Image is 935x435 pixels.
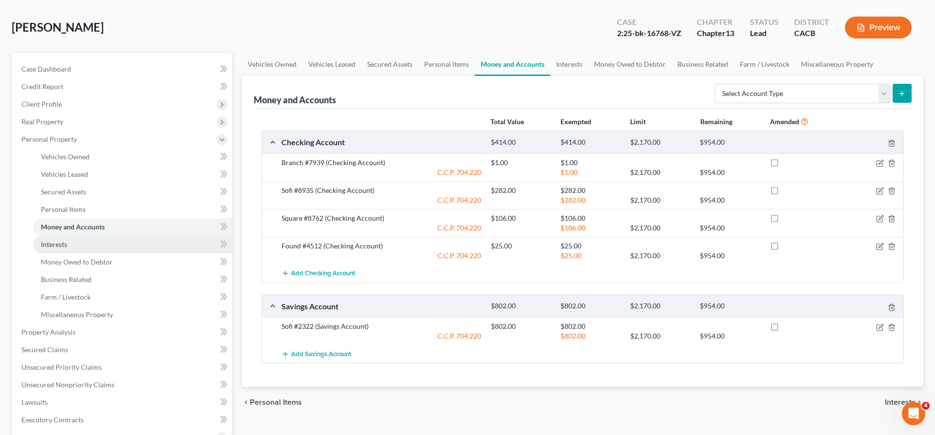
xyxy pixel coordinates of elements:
span: Lawsuits [21,398,48,406]
a: Vehicles Leased [33,166,232,183]
div: Case [617,17,681,28]
div: Status [750,17,779,28]
a: Money Owed to Debtor [588,53,672,76]
span: [PERSON_NAME] [12,20,104,34]
iframe: Intercom live chat [902,402,925,425]
span: Business Related [41,275,92,284]
div: District [794,17,829,28]
a: Interests [550,53,588,76]
div: C.C.P. 704.220 [277,223,486,233]
a: Miscellaneous Property [33,306,232,323]
strong: Amended [770,117,799,126]
span: Farm / Livestock [41,293,91,301]
strong: Total Value [490,117,524,126]
span: Real Property [21,117,63,126]
div: $2,170.00 [625,195,695,205]
div: $282.00 [486,186,556,195]
div: $282.00 [556,195,625,205]
a: Interests [33,236,232,253]
a: Money and Accounts [33,218,232,236]
span: Vehicles Owned [41,152,90,161]
button: Add Savings Account [281,345,351,363]
div: C.C.P. 704.220 [277,251,486,261]
div: $106.00 [556,223,625,233]
a: Vehicles Leased [302,53,361,76]
a: Lawsuits [14,394,232,411]
div: $2,170.00 [625,302,695,311]
a: Farm / Livestock [33,288,232,306]
button: Interests chevron_right [885,398,923,406]
div: $2,170.00 [625,251,695,261]
div: Chapter [697,17,734,28]
strong: Remaining [700,117,732,126]
span: Client Profile [21,100,62,108]
button: Preview [845,17,912,38]
span: Personal Property [21,135,77,143]
a: Miscellaneous Property [795,53,879,76]
a: Case Dashboard [14,60,232,78]
a: Personal Items [418,53,475,76]
div: $802.00 [556,322,625,331]
div: Found #4512 (Checking Account) [277,241,486,251]
a: Business Related [33,271,232,288]
div: $1.00 [556,158,625,168]
div: $1.00 [486,158,556,168]
div: $954.00 [695,195,765,205]
div: $954.00 [695,251,765,261]
span: Property Analysis [21,328,75,336]
a: Executory Contracts [14,411,232,429]
span: Secured Claims [21,345,68,354]
a: Vehicles Owned [33,148,232,166]
div: $106.00 [486,213,556,223]
div: $954.00 [695,138,765,147]
div: 2:25-bk-16768-VZ [617,28,681,39]
div: Savings Account [277,301,486,311]
div: $802.00 [556,302,625,311]
div: Lead [750,28,779,39]
div: $414.00 [556,138,625,147]
strong: Exempted [561,117,591,126]
div: $25.00 [556,241,625,251]
button: Add Checking Account [281,265,355,283]
span: Interests [885,398,916,406]
span: Add Checking Account [291,270,355,278]
div: $954.00 [695,331,765,341]
strong: Limit [630,117,646,126]
span: Personal Items [41,205,86,213]
div: $954.00 [695,223,765,233]
a: Secured Assets [33,183,232,201]
span: 13 [726,28,734,38]
div: $954.00 [695,302,765,311]
div: $414.00 [486,138,556,147]
a: Personal Items [33,201,232,218]
a: Property Analysis [14,323,232,341]
span: Personal Items [250,398,302,406]
a: Secured Claims [14,341,232,359]
div: $802.00 [486,322,556,331]
div: CACB [794,28,829,39]
div: Square #8762 (Checking Account) [277,213,486,223]
span: Interests [41,240,67,248]
div: $282.00 [556,186,625,195]
span: Unsecured Priority Claims [21,363,102,371]
a: Vehicles Owned [242,53,302,76]
span: Add Savings Account [291,350,351,358]
a: Business Related [672,53,734,76]
span: Executory Contracts [21,416,84,424]
a: Unsecured Nonpriority Claims [14,376,232,394]
div: $106.00 [556,213,625,223]
a: Unsecured Priority Claims [14,359,232,376]
div: $2,170.00 [625,223,695,233]
a: Secured Assets [361,53,418,76]
i: chevron_right [916,398,923,406]
div: $2,170.00 [625,138,695,147]
div: Sofi #8935 (Checking Account) [277,186,486,195]
div: $2,170.00 [625,331,695,341]
div: $25.00 [556,251,625,261]
span: Credit Report [21,82,63,91]
a: Money and Accounts [475,53,550,76]
a: Money Owed to Debtor [33,253,232,271]
a: Farm / Livestock [734,53,795,76]
div: C.C.P. 704.220 [277,168,486,177]
span: Money Owed to Debtor [41,258,112,266]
